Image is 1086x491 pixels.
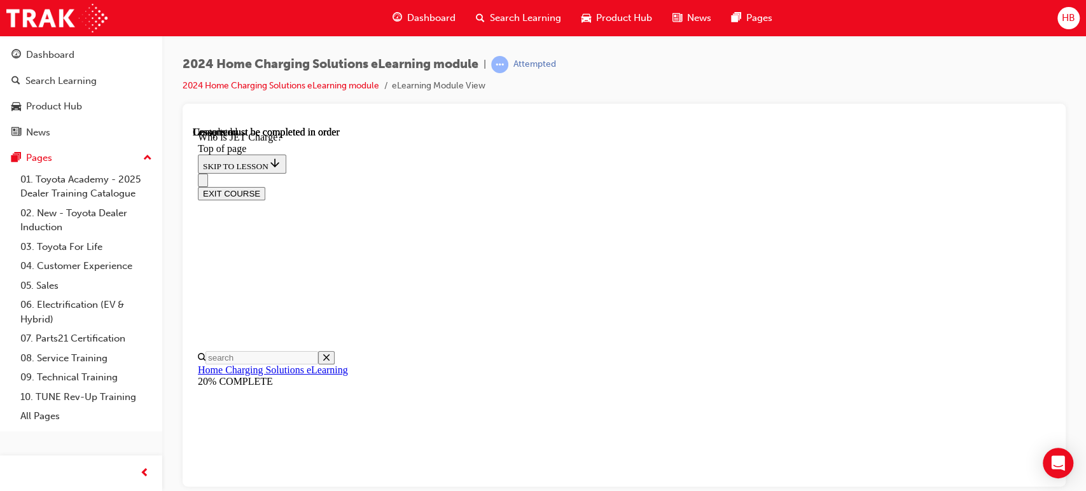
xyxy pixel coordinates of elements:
[26,48,74,62] div: Dashboard
[5,5,858,17] div: Who is JET Charge?
[15,387,157,407] a: 10. TUNE Rev-Up Training
[5,95,157,118] a: Product Hub
[5,41,157,146] button: DashboardSearch LearningProduct HubNews
[26,99,82,114] div: Product Hub
[26,125,50,140] div: News
[581,10,591,26] span: car-icon
[662,5,721,31] a: news-iconNews
[466,5,571,31] a: search-iconSearch Learning
[392,79,485,93] li: eLearning Module View
[15,368,157,387] a: 09. Technical Training
[5,17,858,28] div: Top of page
[571,5,662,31] a: car-iconProduct Hub
[1057,7,1080,29] button: HB
[15,256,157,276] a: 04. Customer Experience
[746,11,772,25] span: Pages
[596,11,652,25] span: Product Hub
[5,47,15,60] button: Close navigation menu
[491,56,508,73] span: learningRecordVerb_ATTEMPT-icon
[5,43,157,67] a: Dashboard
[732,10,741,26] span: pages-icon
[687,11,711,25] span: News
[513,59,556,71] div: Attempted
[11,50,21,61] span: guage-icon
[11,76,20,87] span: search-icon
[5,238,155,249] a: Home Charging Solutions eLearning
[15,295,157,329] a: 06. Electrification (EV & Hybrid)
[1062,11,1075,25] span: HB
[382,5,466,31] a: guage-iconDashboard
[5,146,157,170] button: Pages
[490,11,561,25] span: Search Learning
[15,170,157,204] a: 01. Toyota Academy - 2025 Dealer Training Catalogue
[13,225,125,238] input: Search
[183,80,379,91] a: 2024 Home Charging Solutions eLearning module
[5,121,157,144] a: News
[183,57,478,72] span: 2024 Home Charging Solutions eLearning module
[476,10,485,26] span: search-icon
[15,276,157,296] a: 05. Sales
[25,74,97,88] div: Search Learning
[10,35,88,45] span: SKIP TO LESSON
[5,60,73,74] button: EXIT COURSE
[15,349,157,368] a: 08. Service Training
[15,329,157,349] a: 07. Parts21 Certification
[1043,448,1073,478] div: Open Intercom Messenger
[5,28,94,47] button: SKIP TO LESSON
[407,11,456,25] span: Dashboard
[5,69,157,93] a: Search Learning
[11,127,21,139] span: news-icon
[15,204,157,237] a: 02. New - Toyota Dealer Induction
[11,153,21,164] span: pages-icon
[26,151,52,165] div: Pages
[6,4,108,32] img: Trak
[484,57,486,72] span: |
[15,406,157,426] a: All Pages
[393,10,402,26] span: guage-icon
[15,237,157,257] a: 03. Toyota For Life
[672,10,682,26] span: news-icon
[5,249,858,261] div: 20% COMPLETE
[11,101,21,113] span: car-icon
[143,150,152,167] span: up-icon
[721,5,783,31] a: pages-iconPages
[140,466,150,481] span: prev-icon
[125,225,142,238] button: Close search menu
